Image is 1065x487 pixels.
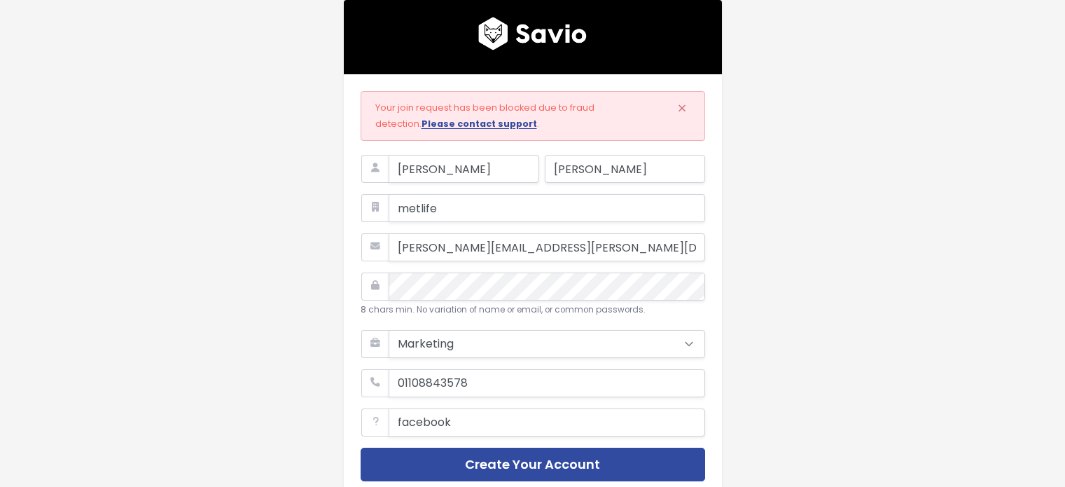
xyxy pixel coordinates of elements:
button: Close [663,92,701,125]
input: Work Email Address [389,233,705,261]
input: First Name [389,155,539,183]
span: × [677,97,687,120]
input: Last Name [545,155,705,183]
small: 8 chars min. No variation of name or email, or common passwords. [361,304,646,315]
input: How did you find Savio? [389,409,705,437]
li: Your join request has been blocked due to fraud detection. . [375,100,660,132]
a: Please contact support [422,118,537,130]
input: Company [389,194,705,222]
img: logo600x187.a314fd40982d.png [478,17,587,50]
button: Create Your Account [361,448,705,482]
input: Your phone number [389,369,705,397]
